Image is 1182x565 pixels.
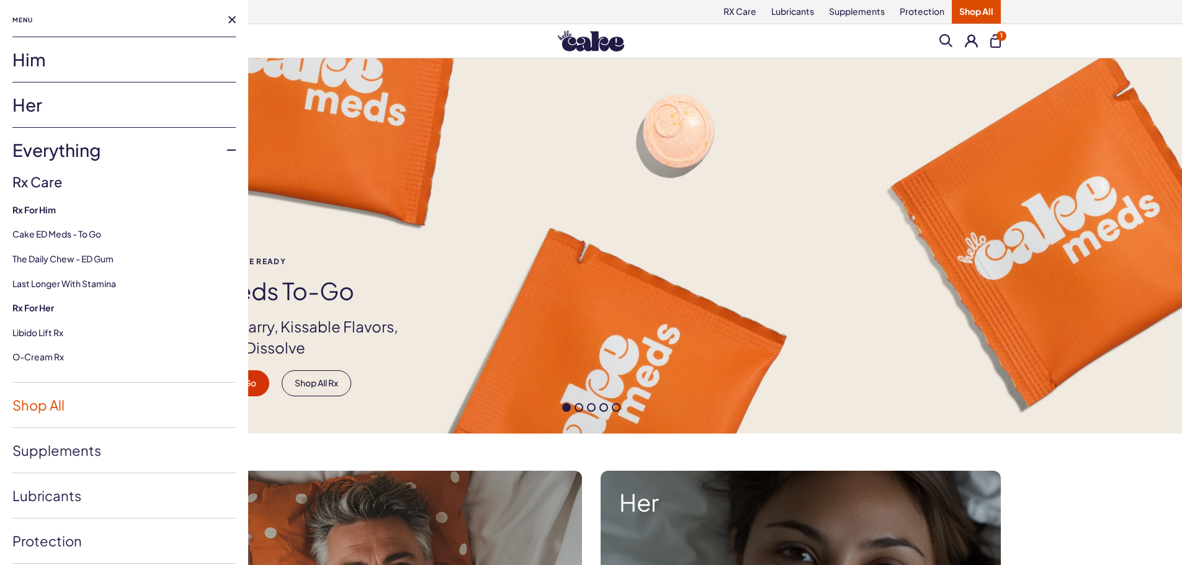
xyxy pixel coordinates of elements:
h3: Rx Care [12,172,236,192]
span: 1 [996,31,1006,41]
a: O-Cream Rx [12,351,64,362]
a: Rx For Her [12,302,236,314]
a: Protection [12,518,236,563]
img: Hello Cake [558,30,624,51]
a: Last Longer with Stamina [12,278,116,289]
button: 1 [990,34,1001,48]
h1: ED Meds to-go [182,278,419,304]
a: The Daily Chew - ED Gum [12,253,114,264]
a: Shop All Rx [282,370,351,396]
a: Her [12,82,236,127]
a: Libido Lift Rx [12,327,63,338]
span: Menu [12,12,33,27]
strong: Him [200,489,563,515]
a: Him [12,37,236,82]
a: Supplements [12,428,236,473]
a: Rx For Him [12,204,236,216]
a: Lubricants [12,473,236,518]
a: Everything [12,128,236,172]
a: Cake ED Meds - To Go [12,228,101,239]
span: Stay Game time ready [182,257,419,265]
a: Shop All [12,383,236,427]
strong: Her [619,489,982,515]
p: Easy To Carry, Kissable Flavors, Quick To Dissolve [182,316,419,358]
